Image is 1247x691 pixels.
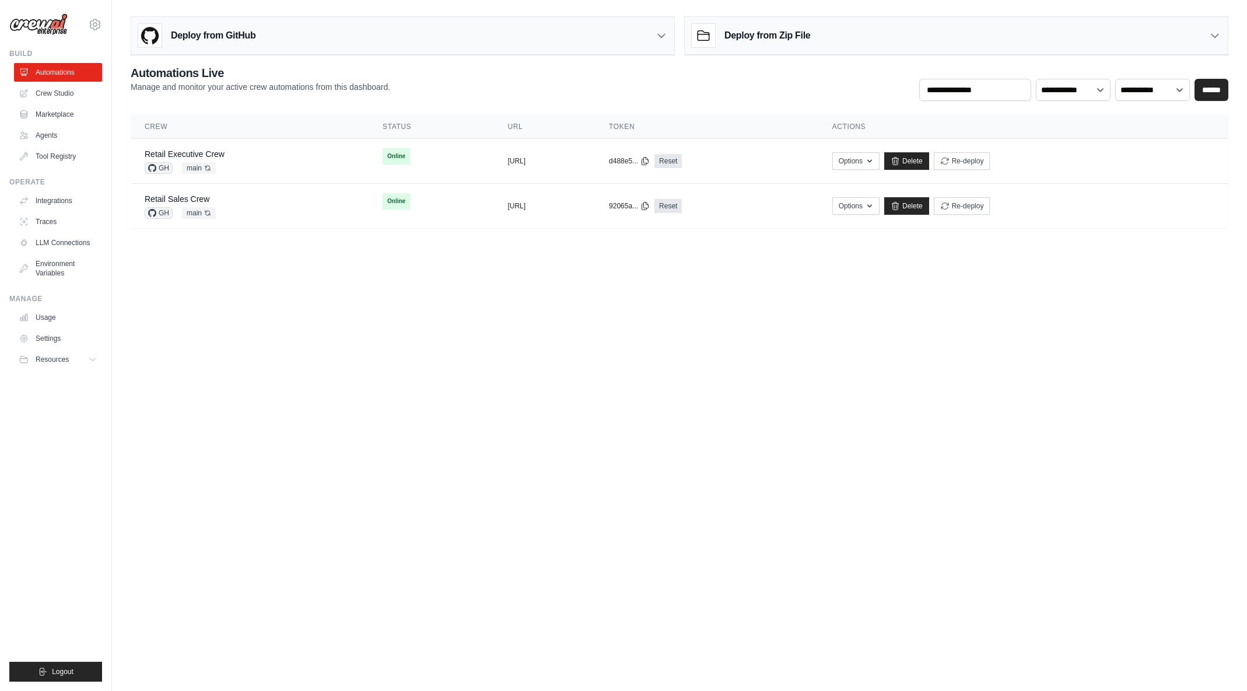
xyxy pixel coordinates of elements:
a: Marketplace [14,105,102,124]
button: Re-deploy [934,197,990,215]
span: Online [383,148,410,165]
img: Logo [9,13,68,36]
a: Agents [14,126,102,145]
button: Logout [9,662,102,682]
a: Tool Registry [14,147,102,166]
a: Delete [884,197,929,215]
h2: Automations Live [131,65,390,81]
a: Reset [654,199,682,213]
h3: Deploy from Zip File [724,29,810,43]
div: Operate [9,177,102,187]
th: Token [595,115,818,139]
a: Settings [14,329,102,348]
a: Usage [14,308,102,327]
th: Actions [818,115,1228,139]
button: Resources [14,350,102,369]
span: Logout [52,667,73,676]
button: d488e5... [609,156,650,166]
span: main [182,207,216,219]
a: Retail Sales Crew [145,194,209,204]
button: Options [832,197,880,215]
span: Online [383,193,410,210]
button: Re-deploy [934,152,990,170]
th: Crew [131,115,369,139]
span: main [182,162,216,174]
span: GH [145,162,173,174]
a: Reset [654,154,682,168]
a: Environment Variables [14,254,102,282]
div: Build [9,49,102,58]
a: LLM Connections [14,233,102,252]
h3: Deploy from GitHub [171,29,255,43]
a: Retail Executive Crew [145,149,225,159]
th: Status [369,115,493,139]
a: Traces [14,212,102,231]
div: Manage [9,294,102,303]
img: GitHub Logo [138,24,162,47]
a: Crew Studio [14,84,102,103]
button: Options [832,152,880,170]
span: GH [145,207,173,219]
button: 92065a... [609,201,650,211]
a: Integrations [14,191,102,210]
span: Resources [36,355,69,364]
th: URL [493,115,595,139]
a: Automations [14,63,102,82]
p: Manage and monitor your active crew automations from this dashboard. [131,81,390,93]
a: Delete [884,152,929,170]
